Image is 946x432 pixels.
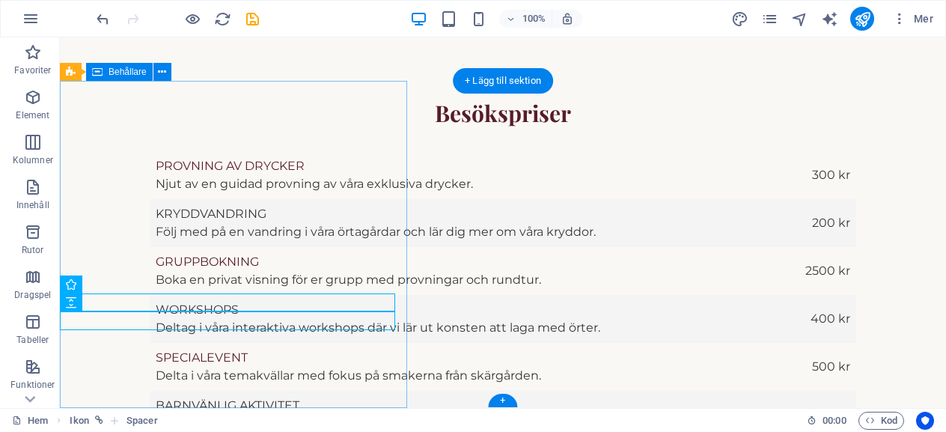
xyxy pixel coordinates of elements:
[499,10,552,28] button: 100%
[244,10,261,28] i: Spara (Ctrl+S)
[14,64,51,76] p: Favoriter
[892,11,933,26] span: Mer
[12,412,48,430] a: Klicka för att avbryta val. Dubbelklicka för att öppna sidor
[886,7,939,31] button: Mer
[183,10,201,28] button: Klicka här för att lämna förhandsvisningsläge och fortsätta redigera
[850,7,874,31] button: publish
[731,10,748,28] i: Design (Ctrl+Alt+Y)
[760,10,778,28] button: pages
[94,10,112,28] button: undo
[213,10,231,28] button: reload
[820,10,838,28] button: text_generator
[833,415,835,426] span: :
[730,10,748,28] button: design
[16,334,49,346] p: Tabeller
[791,10,808,28] i: Navigatör
[16,199,49,211] p: Innehåll
[14,289,51,301] p: Dragspel
[865,412,897,430] span: Kod
[70,412,88,430] span: Klicka för att välja. Dubbelklicka för att redigera
[790,10,808,28] button: navigator
[243,10,261,28] button: save
[214,10,231,28] i: Uppdatera sida
[94,10,112,28] i: Ångra: Flytta element (Ctrl+Z)
[821,10,838,28] i: AI Writer
[823,412,846,430] span: 00 00
[807,412,846,430] h6: Sessionstid
[126,412,158,430] span: Klicka för att välja. Dubbelklicka för att redigera
[13,154,53,166] p: Kolumner
[522,10,546,28] h6: 100%
[453,68,553,94] div: + Lägg till sektion
[561,12,574,25] i: Justera zoomnivån automatiskt vid storleksändring för att passa vald enhet.
[854,10,871,28] i: Publicera
[858,412,904,430] button: Kod
[488,394,517,407] div: +
[70,412,157,430] nav: breadcrumb
[109,67,147,76] span: Behållare
[95,416,103,425] i: Det här elementet är länkat
[22,244,44,256] p: Rutor
[916,412,934,430] button: Usercentrics
[761,10,778,28] i: Sidor (Ctrl+Alt+S)
[10,379,55,391] p: Funktioner
[16,109,49,121] p: Element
